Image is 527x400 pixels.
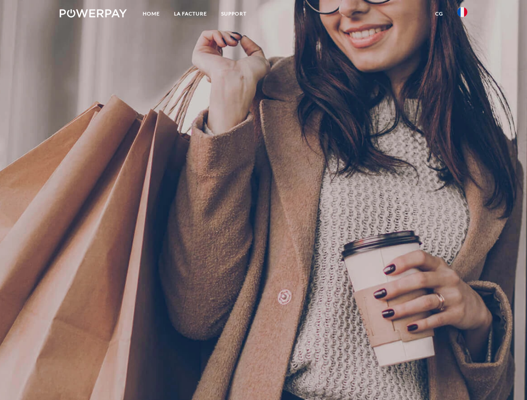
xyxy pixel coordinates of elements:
[136,6,167,21] a: Home
[428,6,450,21] a: CG
[214,6,254,21] a: Support
[167,6,214,21] a: LA FACTURE
[457,7,467,17] img: fr
[60,9,127,17] img: logo-powerpay-white.svg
